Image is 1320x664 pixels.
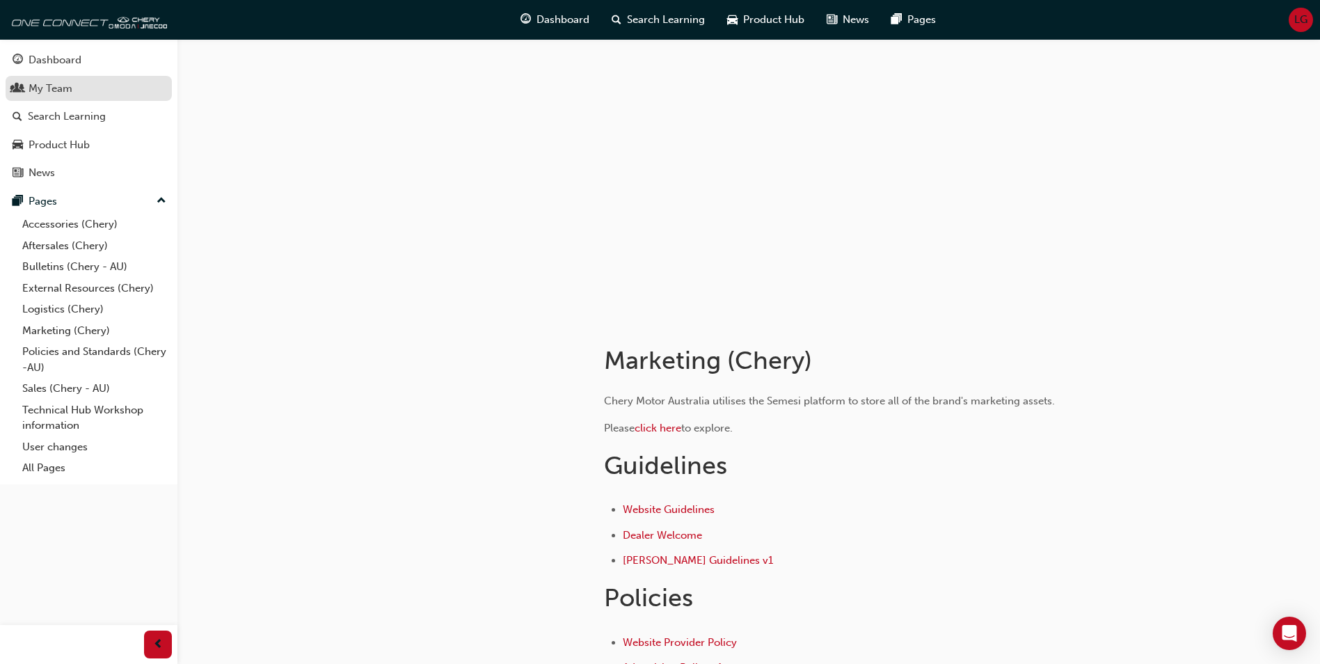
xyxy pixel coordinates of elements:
span: search-icon [13,111,22,123]
a: My Team [6,76,172,102]
a: News [6,160,172,186]
span: News [843,12,869,28]
span: Policies [604,583,693,612]
span: search-icon [612,11,621,29]
a: Policies and Standards (Chery -AU) [17,341,172,378]
span: car-icon [13,139,23,152]
button: Pages [6,189,172,214]
div: Dashboard [29,52,81,68]
div: My Team [29,81,72,97]
a: Marketing (Chery) [17,320,172,342]
span: Pages [907,12,936,28]
span: to explore. [681,422,733,434]
div: News [29,165,55,181]
a: Accessories (Chery) [17,214,172,235]
span: guage-icon [13,54,23,67]
a: Technical Hub Workshop information [17,400,172,436]
a: External Resources (Chery) [17,278,172,299]
span: prev-icon [153,636,164,654]
a: news-iconNews [816,6,880,34]
a: All Pages [17,457,172,479]
span: Chery Motor Australia utilises the Semesi platform to store all of the brand's marketing assets. [604,395,1055,407]
a: Website Guidelines [623,503,715,516]
span: pages-icon [13,196,23,208]
span: Dashboard [536,12,589,28]
span: Search Learning [627,12,705,28]
div: Pages [29,193,57,210]
span: Product Hub [743,12,804,28]
span: news-icon [13,167,23,180]
a: car-iconProduct Hub [716,6,816,34]
a: [PERSON_NAME] Guidelines v1 [623,554,773,567]
span: Guidelines [604,450,727,480]
a: Website Provider Policy [623,636,737,649]
a: Bulletins (Chery - AU) [17,256,172,278]
h1: Marketing (Chery) [604,345,1060,376]
img: oneconnect [7,6,167,33]
div: Open Intercom Messenger [1273,617,1306,650]
a: User changes [17,436,172,458]
a: click here [635,422,681,434]
span: people-icon [13,83,23,95]
span: LG [1294,12,1307,28]
span: Please [604,422,635,434]
span: pages-icon [891,11,902,29]
span: up-icon [157,192,166,210]
a: search-iconSearch Learning [601,6,716,34]
a: Dashboard [6,47,172,73]
a: guage-iconDashboard [509,6,601,34]
a: Dealer Welcome [623,529,702,542]
button: LG [1289,8,1313,32]
a: Aftersales (Chery) [17,235,172,257]
a: Product Hub [6,132,172,158]
div: Product Hub [29,137,90,153]
a: Sales (Chery - AU) [17,378,172,400]
span: car-icon [727,11,738,29]
a: pages-iconPages [880,6,947,34]
span: guage-icon [520,11,531,29]
span: news-icon [827,11,837,29]
a: Logistics (Chery) [17,299,172,320]
a: Search Learning [6,104,172,129]
div: Search Learning [28,109,106,125]
button: DashboardMy TeamSearch LearningProduct HubNews [6,45,172,189]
